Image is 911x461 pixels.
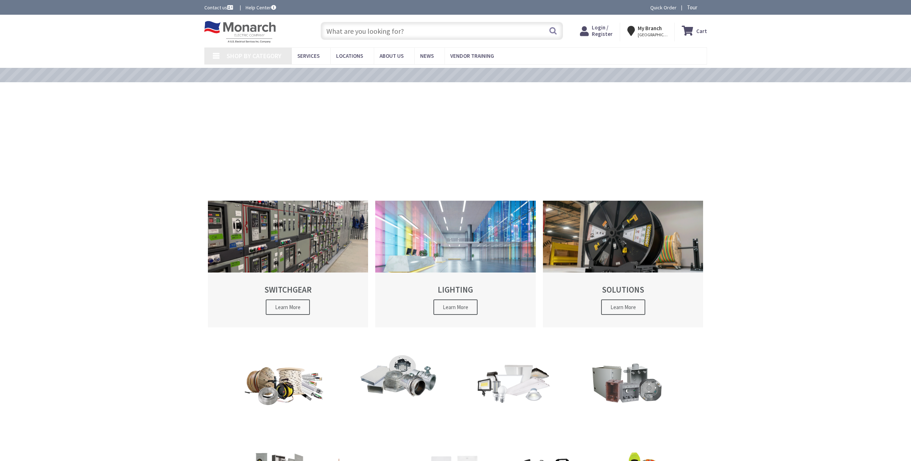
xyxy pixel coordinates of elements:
[227,52,282,60] span: Shop By Category
[592,24,613,37] span: Login / Register
[543,201,703,327] a: SOLUTIONS Learn More
[388,285,523,294] h2: LIGHTING
[461,410,564,417] h2: Lighting
[204,21,276,43] img: Monarch Electric Company
[611,422,642,437] span: Shop
[393,71,518,79] a: VIEW OUR VIDEO TRAINING LIBRARY
[336,52,363,59] span: Locations
[687,4,705,11] span: Tour
[682,24,707,37] a: Cart
[383,422,414,437] span: Shop
[231,411,338,419] h2: Wiring
[266,299,310,315] span: Learn More
[220,285,356,294] h2: SWITCHGEAR
[696,24,707,37] strong: Cart
[601,299,645,315] span: Learn More
[638,25,662,32] strong: My Branch
[638,32,668,38] span: [GEOGRAPHIC_DATA], [GEOGRAPHIC_DATA]
[457,358,568,440] a: Lighting Shop
[208,201,368,327] a: SWITCHGEAR Learn More
[380,52,404,59] span: About Us
[228,358,342,442] a: Wiring Shop
[321,22,563,40] input: What are you looking for?
[375,201,536,327] a: LIGHTING Learn More
[246,4,276,11] a: Help Center
[580,24,613,37] a: Login / Register
[420,52,434,59] span: News
[343,351,454,440] a: Conduit, Fittings, Bodies, Raceways Shop
[347,403,450,417] h2: Conduit, Fittings, Bodies, Raceways
[433,299,478,315] span: Learn More
[627,24,668,37] div: My Branch [GEOGRAPHIC_DATA], [GEOGRAPHIC_DATA]
[204,4,234,11] a: Contact us
[297,52,320,59] span: Services
[575,410,678,417] h2: Enclosures & Boxes
[269,424,300,438] span: Shop
[450,52,494,59] span: Vendor Training
[497,422,528,437] span: Shop
[556,285,691,294] h2: SOLUTIONS
[650,4,677,11] a: Quick Order
[571,358,682,440] a: Enclosures & Boxes Shop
